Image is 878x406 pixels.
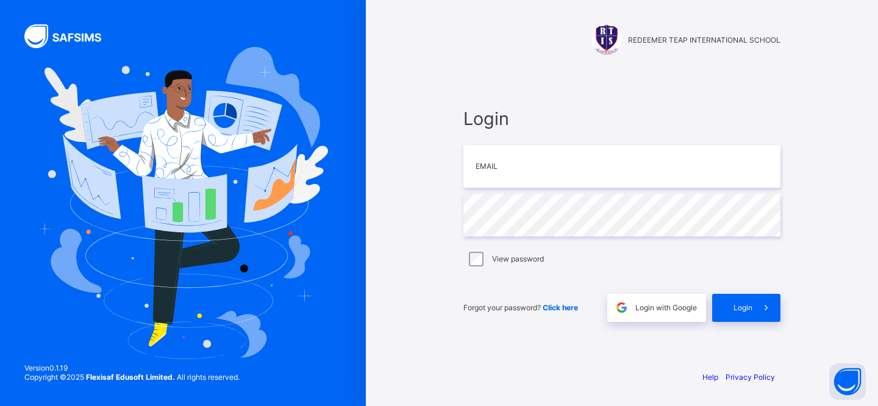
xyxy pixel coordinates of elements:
[492,254,544,263] label: View password
[24,372,240,382] span: Copyright © 2025 All rights reserved.
[702,372,718,382] a: Help
[543,303,578,312] a: Click here
[615,301,629,315] img: google.396cfc9801f0270233282035f929180a.svg
[733,303,752,312] span: Login
[628,35,780,45] span: REDEEMER TEAP INTERNATIONAL SCHOOL
[24,363,240,372] span: Version 0.1.19
[726,372,775,382] a: Privacy Policy
[829,363,866,400] button: Open asap
[463,303,578,312] span: Forgot your password?
[24,24,116,48] img: SAFSIMS Logo
[38,47,328,359] img: Hero Image
[463,108,780,129] span: Login
[635,303,697,312] span: Login with Google
[86,372,175,382] strong: Flexisaf Edusoft Limited.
